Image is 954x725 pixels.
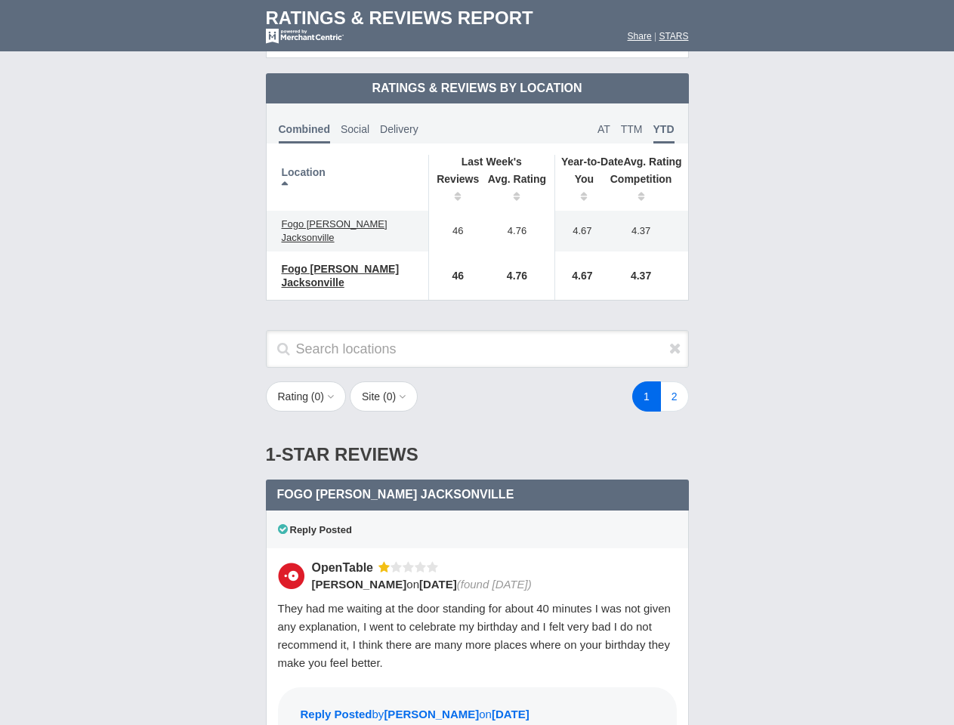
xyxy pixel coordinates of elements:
td: 46 [428,251,480,300]
th: Last Week's [428,155,554,168]
span: Reply Posted [278,524,352,535]
span: 0 [315,390,321,403]
span: Delivery [380,123,418,135]
span: [DATE] [492,708,529,720]
img: mc-powered-by-logo-white-103.png [266,29,344,44]
a: 2 [660,381,689,412]
td: 4.67 [555,211,602,251]
a: Fogo [PERSON_NAME] Jacksonville [274,260,421,292]
span: Fogo [PERSON_NAME] Jacksonville [282,263,400,288]
th: Avg. Rating [555,155,688,168]
span: [PERSON_NAME] [384,708,479,720]
th: Location: activate to sort column descending [267,155,429,211]
td: 46 [428,211,480,251]
span: Fogo [PERSON_NAME] Jacksonville [277,488,514,501]
span: They had me waiting at the door standing for about 40 minutes I was not given any explanation, I ... [278,602,671,669]
a: STARS [659,31,688,42]
span: AT [597,123,610,135]
span: Social [341,123,369,135]
a: Fogo [PERSON_NAME] Jacksonville [274,215,421,247]
span: Year-to-Date [561,156,623,168]
div: 1-Star Reviews [266,430,689,480]
td: Ratings & Reviews by Location [266,73,689,103]
td: 4.76 [480,211,555,251]
th: Avg. Rating: activate to sort column ascending [480,168,555,211]
span: Reply Posted [301,708,372,720]
a: 1 [632,381,661,412]
th: Reviews: activate to sort column ascending [428,168,480,211]
span: 0 [387,390,393,403]
span: Fogo [PERSON_NAME] Jacksonville [282,218,387,243]
td: 4.76 [480,251,555,300]
td: 4.37 [602,251,688,300]
span: | [654,31,656,42]
button: Site (0) [350,381,418,412]
td: 4.67 [555,251,602,300]
td: 4.37 [602,211,688,251]
span: [PERSON_NAME] [312,578,407,591]
th: Competition : activate to sort column ascending [602,168,688,211]
span: YTD [653,123,675,143]
div: OpenTable [312,560,379,575]
div: on [312,576,667,592]
th: You: activate to sort column ascending [555,168,602,211]
span: [DATE] [419,578,457,591]
img: OpenTable [278,563,304,589]
a: Share [628,31,652,42]
span: TTM [621,123,643,135]
span: Combined [279,123,330,143]
span: (found [DATE]) [457,578,532,591]
button: Rating (0) [266,381,347,412]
